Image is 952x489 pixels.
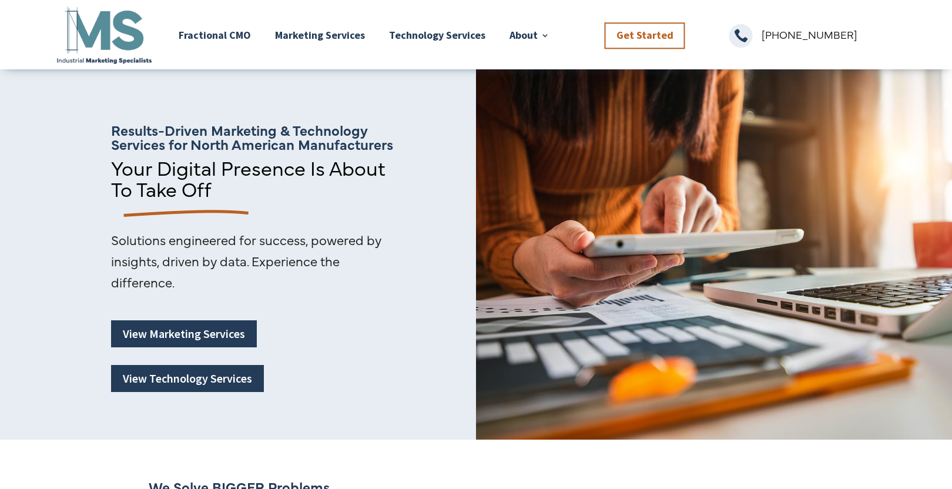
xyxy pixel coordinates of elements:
a: About [509,4,549,66]
a: Fractional CMO [179,4,251,66]
a: Get Started [605,22,685,49]
p: Your Digital Presence Is About To Take Off [111,157,408,199]
span:  [729,24,753,48]
a: Technology Services [389,4,485,66]
a: View Technology Services [111,365,264,392]
img: underline [111,199,253,229]
h5: Results-Driven Marketing & Technology Services for North American Manufacturers [111,123,408,157]
p: [PHONE_NUMBER] [762,24,898,45]
a: Marketing Services [275,4,365,66]
p: Solutions engineered for success, powered by insights, driven by data. Experience the difference. [111,229,402,293]
a: View Marketing Services [111,320,257,347]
